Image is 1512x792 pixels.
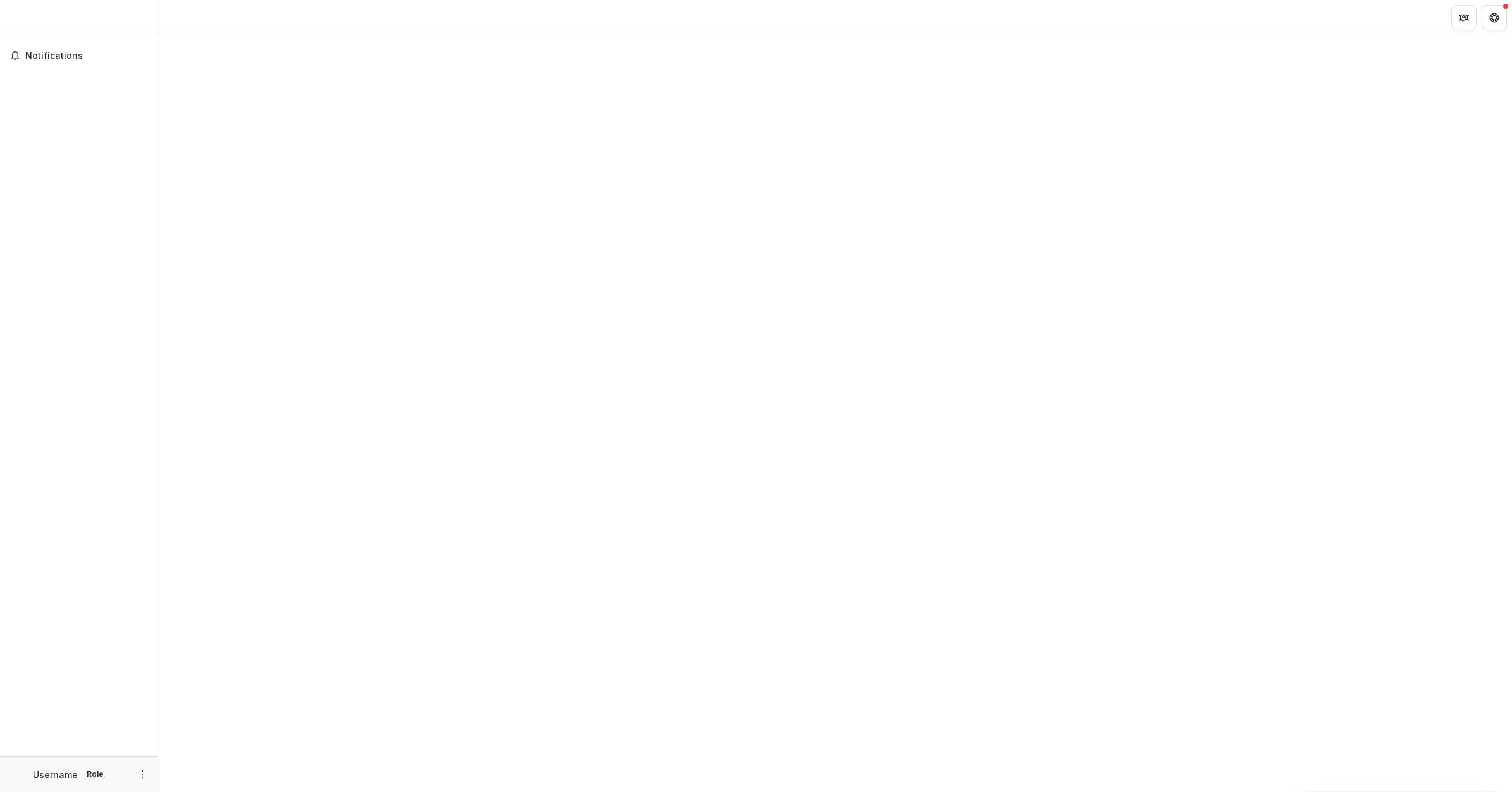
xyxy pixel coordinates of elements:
[25,51,147,61] span: Notifications
[135,767,150,782] button: More
[1451,5,1477,30] button: Partners
[83,769,108,780] p: Role
[33,768,78,781] p: Username
[1482,5,1507,30] button: Get Help
[5,46,152,66] button: Notifications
